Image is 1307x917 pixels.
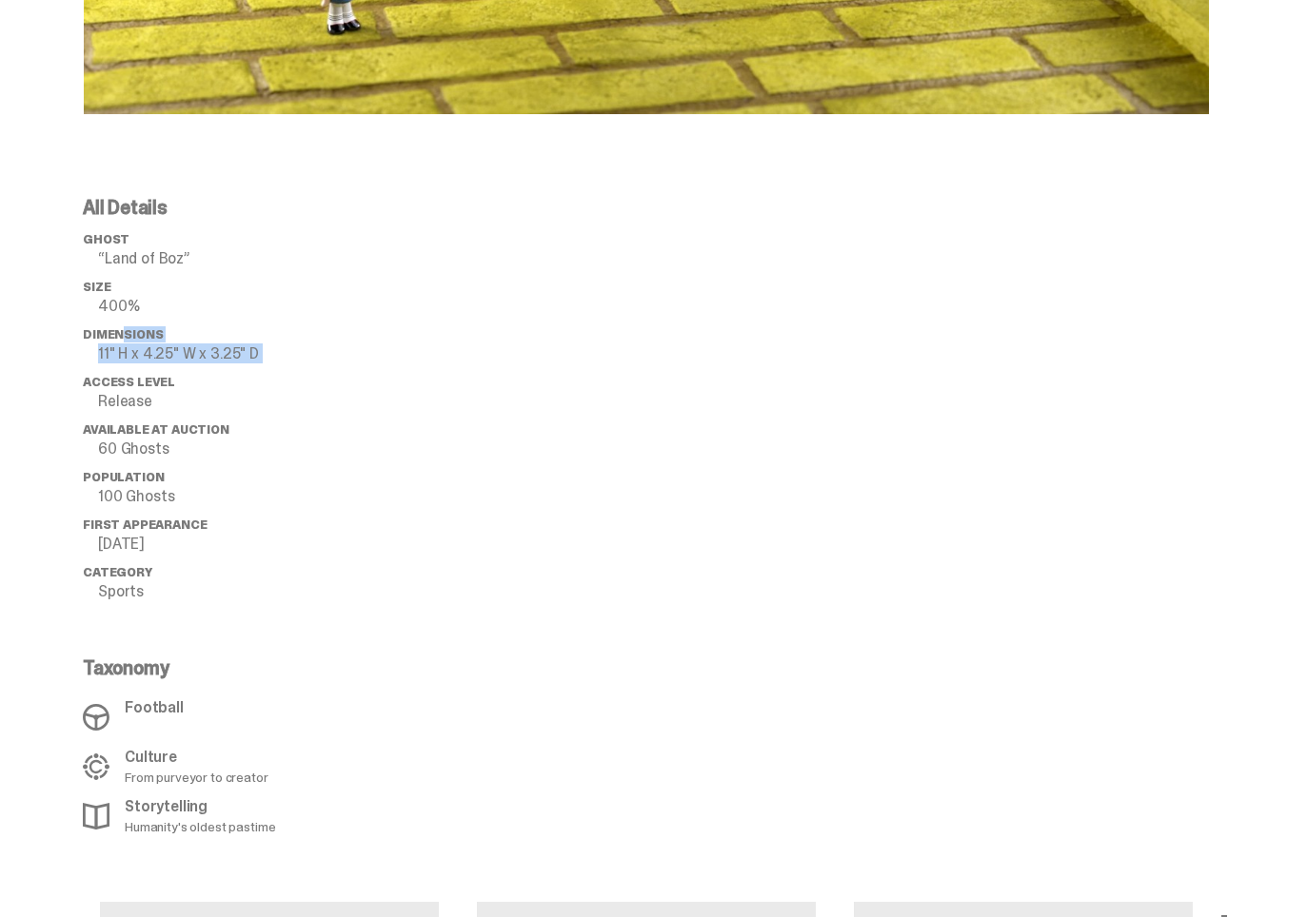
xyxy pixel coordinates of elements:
[83,469,164,485] span: Population
[98,346,365,361] p: 11" H x 4.25" W x 3.25" D
[98,441,365,457] p: 60 Ghosts
[98,537,365,552] p: [DATE]
[98,394,365,409] p: Release
[83,564,152,580] span: Category
[125,750,268,765] p: Culture
[83,231,129,247] span: ghost
[83,374,175,390] span: Access Level
[125,700,184,715] p: Football
[83,421,229,438] span: Available at Auction
[83,517,207,533] span: First Appearance
[125,799,276,814] p: Storytelling
[98,251,365,266] p: “Land of Boz”
[83,198,365,217] p: All Details
[83,279,110,295] span: Size
[98,299,365,314] p: 400%
[125,771,268,784] p: From purveyor to creator
[125,820,276,833] p: Humanity's oldest pastime
[83,658,353,677] p: Taxonomy
[98,584,365,599] p: Sports
[83,326,163,342] span: Dimensions
[98,489,365,504] p: 100 Ghosts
